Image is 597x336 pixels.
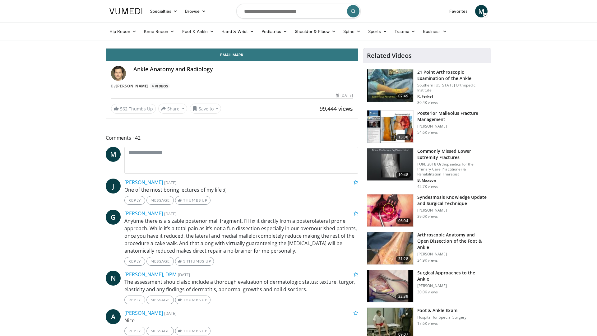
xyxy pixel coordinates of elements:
[111,104,156,114] a: 562 Thumbs Up
[146,296,174,304] a: Message
[258,25,291,38] a: Pediatrics
[396,256,411,262] span: 31:28
[419,25,451,38] a: Business
[106,25,140,38] a: Hip Recon
[124,271,177,278] a: [PERSON_NAME], DPM
[291,25,340,38] a: Shoulder & Elbow
[367,148,413,181] img: 4aa379b6-386c-4fb5-93ee-de5617843a87.150x105_q85_crop-smart_upscale.jpg
[417,124,487,129] p: [PERSON_NAME]
[417,208,487,213] p: [PERSON_NAME]
[181,5,210,17] a: Browse
[417,162,487,177] p: FORE 2018 Orthopaedics for the Primary Care Practitioner & Rehabilitation Therapist
[106,271,121,286] a: N
[396,293,411,300] span: 22:39
[175,257,214,266] a: 3 Thumbs Up
[124,196,145,205] a: Reply
[146,327,174,335] a: Message
[417,110,487,123] h3: Posterior Malleolus Fracture Management
[124,296,145,304] a: Reply
[124,327,145,335] a: Reply
[396,93,411,99] span: 07:49
[417,69,487,82] h3: 21 Point Arthroscopic Examination of the Ankle
[417,214,438,219] p: 39.0K views
[124,179,163,186] a: [PERSON_NAME]
[106,147,121,162] a: M
[124,186,358,194] p: One of the most boring lectures of my life :(
[396,172,411,178] span: 10:48
[320,105,353,112] span: 99,444 views
[367,270,413,302] img: 27463190-6349-4d0c-bdb3-f372be2c3ba7.150x105_q85_crop-smart_upscale.jpg
[175,196,210,205] a: Thumbs Up
[106,48,358,49] video-js: Video Player
[417,321,438,326] p: 17.6K views
[124,210,163,217] a: [PERSON_NAME]
[178,272,190,278] small: [DATE]
[417,100,438,105] p: 80.4K views
[164,180,176,185] small: [DATE]
[417,283,487,288] p: [PERSON_NAME]
[417,307,466,314] h3: Foot & Ankle Exam
[158,104,187,114] button: Share
[106,49,358,61] a: Email Mark
[417,315,466,320] p: Hospital for Special Surgery
[367,232,413,264] img: widescreen_open_anatomy_100000664_3.jpg.150x105_q85_crop-smart_upscale.jpg
[417,148,487,161] h3: Commonly Missed Lower Extremity Fractures
[367,69,413,102] img: d2937c76-94b7-4d20-9de4-1c4e4a17f51d.150x105_q85_crop-smart_upscale.jpg
[190,104,221,114] button: Save to
[164,310,176,316] small: [DATE]
[124,310,163,316] a: [PERSON_NAME]
[391,25,419,38] a: Trauma
[367,110,487,143] a: 13:08 Posterior Malleolus Fracture Management [PERSON_NAME] 54.6K views
[417,178,487,183] p: B. Maxson
[124,317,358,324] p: Nice
[367,270,487,303] a: 22:39 Surgical Approaches to the Ankle [PERSON_NAME] 30.0K views
[417,184,438,189] p: 42.7K views
[417,94,487,99] p: R. Ferkel
[417,83,487,93] p: Southern [US_STATE] Orthopedic Institute
[417,258,438,263] p: 34.9K views
[106,179,121,194] a: J
[106,309,121,324] a: A
[367,110,413,143] img: 50e07c4d-707f-48cd-824d-a6044cd0d074.150x105_q85_crop-smart_upscale.jpg
[417,194,487,207] h3: Syndesmosis Knowledge Update and Surgical Technique
[111,83,353,89] div: By
[124,217,358,254] p: Anytime there is a sizable posterior mall fragment, I’ll fix it directly from a posterolateral pr...
[446,5,471,17] a: Favorites
[106,210,121,225] a: G
[417,232,487,250] h3: Arthroscopic Anatomy and Open Dissection of the Foot & Ankle
[475,5,488,17] a: M
[236,4,361,19] input: Search topics, interventions
[140,25,178,38] a: Knee Recon
[417,270,487,282] h3: Surgical Approaches to the Ankle
[367,69,487,105] a: 07:49 21 Point Arthroscopic Examination of the Ankle Southern [US_STATE] Orthopedic Institute R. ...
[106,134,358,142] span: Comments 42
[124,278,358,293] p: The assessment should also include a thorough evaluation of dermatologic status: texture, turgor,...
[367,232,487,265] a: 31:28 Arthroscopic Anatomy and Open Dissection of the Foot & Ankle [PERSON_NAME] 34.9K views
[183,259,186,264] span: 3
[133,66,353,73] h4: Ankle Anatomy and Radiology
[146,5,181,17] a: Specialties
[396,134,411,140] span: 13:08
[417,130,438,135] p: 54.6K views
[120,106,127,112] span: 562
[178,25,218,38] a: Foot & Ankle
[417,290,438,295] p: 30.0K views
[218,25,258,38] a: Hand & Wrist
[396,218,411,224] span: 06:04
[367,194,487,227] a: 06:04 Syndesmosis Knowledge Update and Surgical Technique [PERSON_NAME] 39.0K views
[164,211,176,217] small: [DATE]
[364,25,391,38] a: Sports
[111,66,126,81] img: Avatar
[367,52,412,59] h4: Related Videos
[175,327,210,335] a: Thumbs Up
[175,296,210,304] a: Thumbs Up
[150,83,170,89] a: 4 Videos
[367,194,413,227] img: XzOTlMlQSGUnbGTX4xMDoxOjBzMTt2bJ.150x105_q85_crop-smart_upscale.jpg
[109,8,142,14] img: VuMedi Logo
[146,196,174,205] a: Message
